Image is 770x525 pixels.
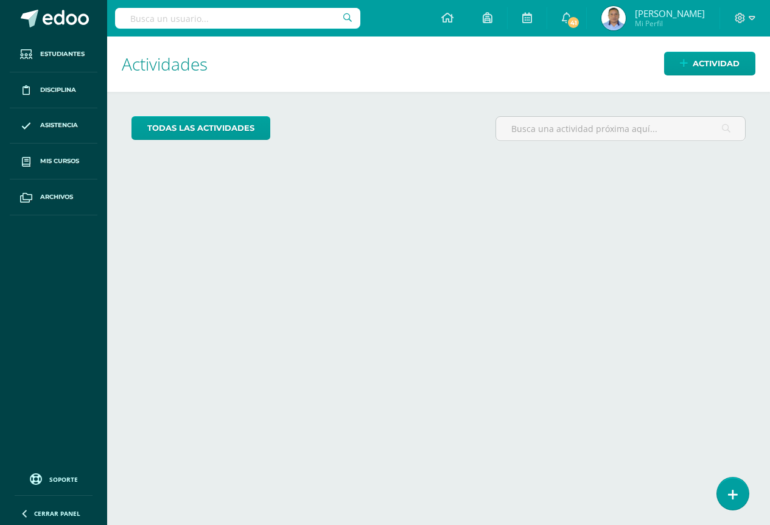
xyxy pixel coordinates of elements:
span: Estudiantes [40,49,85,59]
span: Disciplina [40,85,76,95]
span: Cerrar panel [34,509,80,518]
input: Busca un usuario... [115,8,360,29]
span: Mi Perfil [635,18,705,29]
a: Estudiantes [10,37,97,72]
a: Actividad [664,52,755,75]
span: Archivos [40,192,73,202]
a: Asistencia [10,108,97,144]
a: Archivos [10,179,97,215]
span: 41 [567,16,580,29]
span: [PERSON_NAME] [635,7,705,19]
span: Soporte [49,475,78,484]
img: 23e8710bf1a66a253e536f1c80b3e19a.png [601,6,626,30]
span: Actividad [693,52,740,75]
span: Mis cursos [40,156,79,166]
a: Soporte [15,470,93,487]
h1: Actividades [122,37,755,92]
input: Busca una actividad próxima aquí... [496,117,745,141]
span: Asistencia [40,120,78,130]
a: Disciplina [10,72,97,108]
a: todas las Actividades [131,116,270,140]
a: Mis cursos [10,144,97,179]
